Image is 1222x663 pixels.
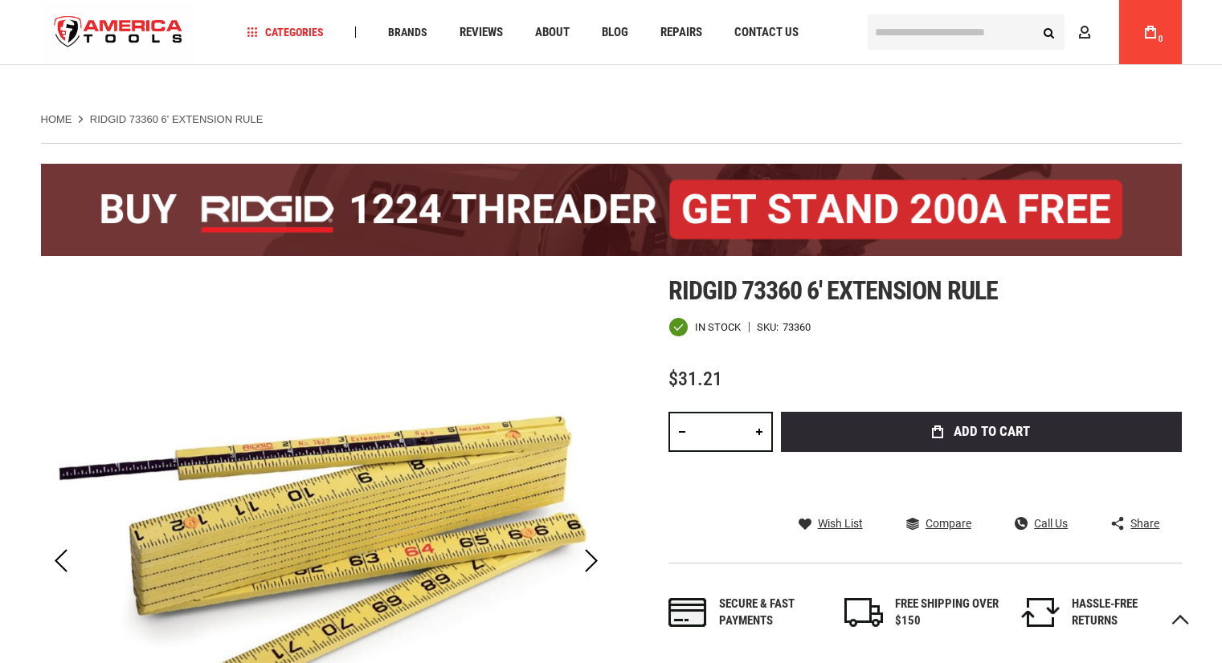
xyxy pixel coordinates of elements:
[660,26,702,39] span: Repairs
[595,22,636,43] a: Blog
[41,2,197,63] a: store logo
[926,518,971,529] span: Compare
[783,322,811,332] div: 73360
[41,164,1182,256] img: BOGO: Buy the RIDGID® 1224 Threader (26092), get the 92467 200A Stand FREE!
[1130,518,1159,529] span: Share
[895,596,999,630] div: FREE SHIPPING OVER $150
[602,26,628,39] span: Blog
[1034,17,1065,47] button: Search
[535,26,570,39] span: About
[381,22,435,43] a: Brands
[1159,35,1163,43] span: 0
[844,598,883,627] img: shipping
[719,596,824,630] div: Secure & fast payments
[906,516,971,531] a: Compare
[757,322,783,332] strong: SKU
[1034,518,1068,529] span: Call Us
[668,317,741,337] div: Availability
[653,22,709,43] a: Repairs
[41,112,72,127] a: Home
[388,26,427,38] span: Brands
[528,22,577,43] a: About
[668,275,998,306] span: Ridgid 73360 6' extension rule
[452,22,510,43] a: Reviews
[799,516,863,531] a: Wish List
[668,598,707,627] img: payments
[1015,516,1068,531] a: Call Us
[818,518,863,529] span: Wish List
[1021,598,1060,627] img: returns
[781,412,1182,452] button: Add to Cart
[41,2,197,63] img: America Tools
[727,22,806,43] a: Contact Us
[954,425,1030,438] span: Add to Cart
[734,26,799,39] span: Contact Us
[668,368,722,390] span: $31.21
[90,113,264,125] strong: RIDGID 73360 6' EXTENSION RULE
[460,26,503,39] span: Reviews
[695,322,741,332] span: In stock
[239,22,331,43] a: Categories
[1072,596,1176,630] div: HASSLE-FREE RETURNS
[247,26,324,38] span: Categories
